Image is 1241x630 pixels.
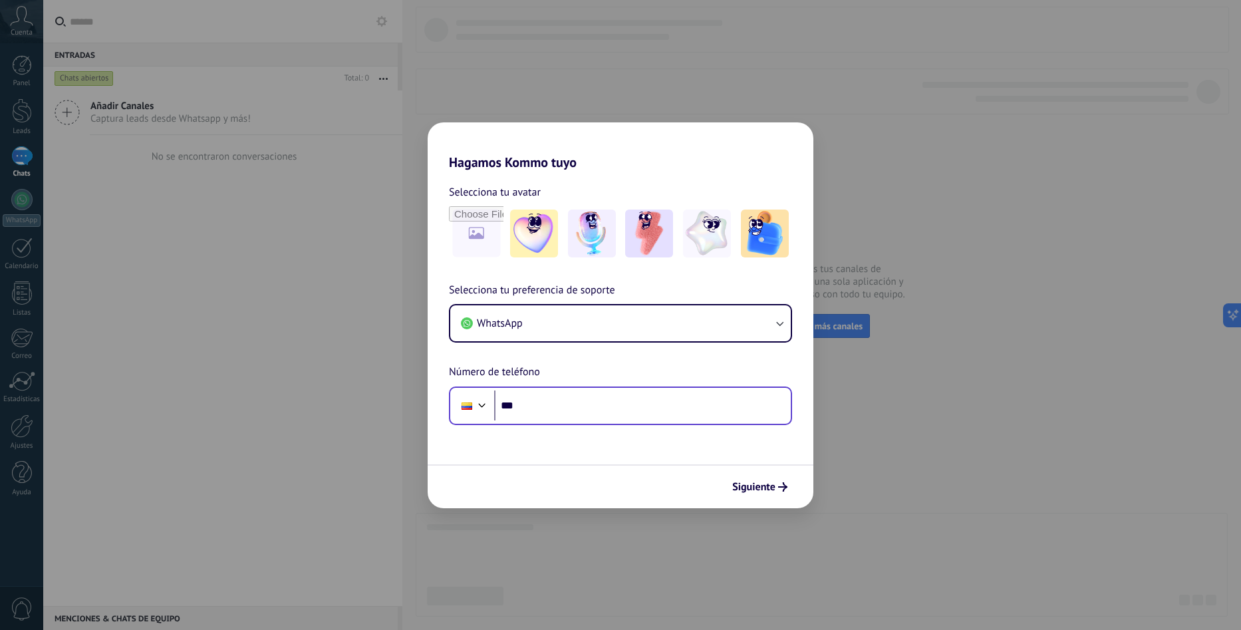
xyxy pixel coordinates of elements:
span: Número de teléfono [449,364,540,381]
h2: Hagamos Kommo tuyo [428,122,813,170]
img: -1.jpeg [510,210,558,257]
button: Siguiente [726,476,793,498]
span: WhatsApp [477,317,523,330]
img: -2.jpeg [568,210,616,257]
img: -4.jpeg [683,210,731,257]
div: Colombia: + 57 [454,392,480,420]
button: WhatsApp [450,305,791,341]
span: Selecciona tu preferencia de soporte [449,282,615,299]
span: Selecciona tu avatar [449,184,541,201]
img: -5.jpeg [741,210,789,257]
img: -3.jpeg [625,210,673,257]
span: Siguiente [732,482,775,492]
